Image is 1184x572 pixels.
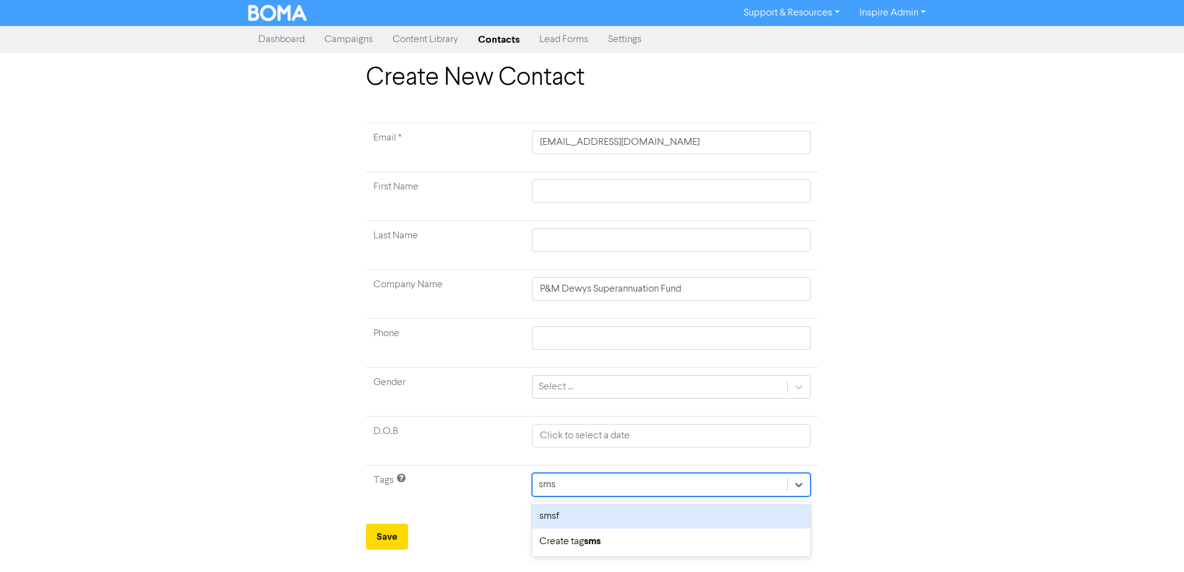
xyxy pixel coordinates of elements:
[366,319,525,368] td: Phone
[315,27,383,52] a: Campaigns
[366,270,525,319] td: Company Name
[248,27,315,52] a: Dashboard
[584,535,601,547] b: sms
[366,368,525,417] td: Gender
[366,221,525,270] td: Last Name
[539,537,601,547] span: Create tag
[532,424,811,448] input: Click to select a date
[529,27,598,52] a: Lead Forms
[366,172,525,221] td: First Name
[383,27,468,52] a: Content Library
[532,504,811,529] div: smsf
[366,63,818,93] h1: Create New Contact
[734,3,850,23] a: Support & Resources
[366,524,408,550] button: Save
[1122,513,1184,572] iframe: Chat Widget
[366,123,525,172] td: Required
[248,5,307,21] img: BOMA Logo
[366,417,525,466] td: D.O.B
[468,27,529,52] a: Contacts
[598,27,651,52] a: Settings
[850,3,936,23] a: Inspire Admin
[366,466,525,514] td: Tags
[539,379,573,394] div: Select ...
